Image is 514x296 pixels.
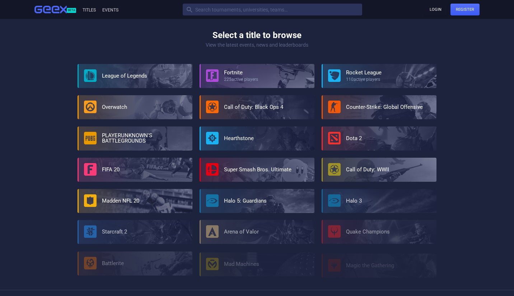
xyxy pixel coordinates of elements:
[84,225,97,238] img: Starcraft 2
[424,4,447,15] a: Login
[34,6,81,14] a: Beta
[328,259,341,272] img: Magic the Gathering
[102,260,124,267] a: Battlerite
[224,135,254,142] a: Hearthstone
[328,132,341,144] img: Dota 2
[102,132,152,144] a: PLAYERUNKNOWN'S BATTLEGROUNDS
[101,8,118,13] a: Events
[206,258,219,270] img: Mad Machines
[328,69,341,82] img: Rocket League
[346,135,362,142] a: Dota 2
[346,69,382,76] a: Rocket League
[67,8,76,13] span: Beta
[224,198,267,204] a: Halo 5: Guardians
[346,262,394,269] a: Magic the Gathering
[206,69,219,82] img: Fortnite
[328,194,341,207] img: Halo 3
[84,163,97,176] img: FIFA 20
[328,101,341,113] img: Counter-Strike: Global Offensive
[224,166,291,173] a: Super Smash Bros. Ultimate
[328,225,341,238] img: Quake Champions
[102,198,139,204] a: Madden NFL 20
[206,194,219,207] img: Halo 5: Guardians
[224,261,259,267] a: Mad Machines
[206,101,219,113] img: Call of Duty: Black Ops 4
[224,69,243,76] a: Fortnite
[84,194,97,207] img: Madden NFL 20
[84,257,97,269] img: Battlerite
[224,77,258,82] div: 225 active players
[34,6,67,14] img: Geex
[84,69,97,82] img: League of Legends
[346,104,423,110] a: Counter-Strike: Global Offensive
[206,225,219,238] img: Arena of Valor
[167,41,347,50] p: View the latest events, news and leaderboards
[183,4,362,15] input: Search tournaments, universities, teams…
[206,163,219,176] img: Super Smash Bros. Ultimate
[102,166,120,173] a: FIFA 20
[167,30,347,41] h4: Select a title to browse
[328,163,341,176] img: Call of Duty: WWII
[84,132,97,144] img: PLAYERUNKNOWN'S BATTLEGROUNDS
[224,104,283,110] a: Call of Duty: Black Ops 4
[346,228,390,235] a: Quake Champions
[346,198,362,204] a: Halo 3
[206,132,219,144] img: Hearthstone
[450,4,480,15] a: Register
[346,77,382,82] div: 110 active players
[224,228,259,235] a: Arena of Valor
[102,228,127,235] a: Starcraft 2
[346,166,389,173] a: Call of Duty: WWII
[102,73,147,79] a: League of Legends
[81,8,96,13] a: Titles
[84,101,97,113] img: Overwatch
[102,104,127,110] a: Overwatch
